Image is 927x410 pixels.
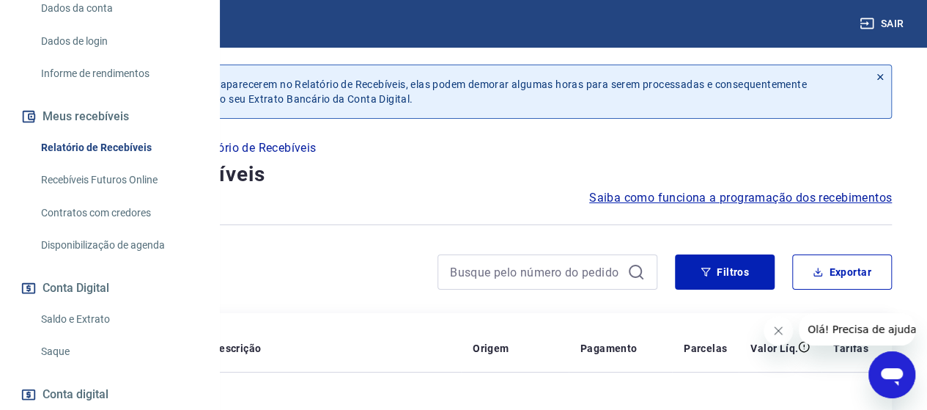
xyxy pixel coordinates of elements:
[35,304,202,334] a: Saldo e Extrato
[35,198,202,228] a: Contratos com credores
[35,337,202,367] a: Saque
[9,10,123,22] span: Olá! Precisa de ajuda?
[18,272,202,304] button: Conta Digital
[18,100,202,133] button: Meus recebíveis
[35,26,202,56] a: Dados de login
[857,10,909,37] button: Sair
[35,165,202,195] a: Recebíveis Futuros Online
[35,230,202,260] a: Disponibilização de agenda
[589,189,892,207] a: Saiba como funciona a programação dos recebimentos
[675,255,775,290] button: Filtros
[35,59,202,89] a: Informe de rendimentos
[450,261,621,283] input: Busque pelo número do pedido
[190,139,316,157] p: Relatório de Recebíveis
[213,341,262,356] p: Descrição
[799,313,915,345] iframe: Mensagem da empresa
[792,255,892,290] button: Exportar
[473,341,509,356] p: Origem
[684,341,727,356] p: Parcelas
[43,384,108,405] span: Conta digital
[79,77,857,106] p: Após o envio das liquidações aparecerem no Relatório de Recebíveis, elas podem demorar algumas ho...
[750,341,798,356] p: Valor Líq.
[764,316,793,345] iframe: Fechar mensagem
[35,133,202,163] a: Relatório de Recebíveis
[868,351,915,398] iframe: Botão para abrir a janela de mensagens
[833,341,868,356] p: Tarifas
[35,160,892,189] h4: Relatório de Recebíveis
[580,341,638,356] p: Pagamento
